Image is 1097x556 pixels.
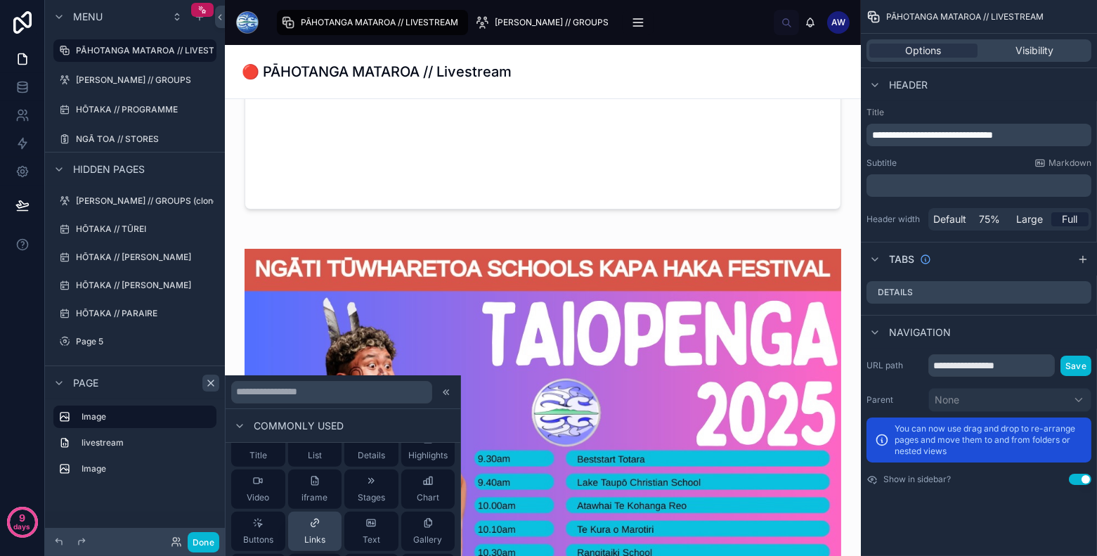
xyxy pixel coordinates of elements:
[471,10,618,35] a: [PERSON_NAME] // GROUPS
[344,470,398,509] button: Stages
[242,62,512,82] h1: 🔴 PĀHOTANGA MATAROA // Livestream
[1017,212,1044,226] span: Large
[73,162,145,176] span: Hidden pages
[878,287,913,298] label: Details
[53,69,216,91] a: [PERSON_NAME] // GROUPS
[895,423,1083,457] p: You can now use drag and drop to re-arrange pages and move them to and from folders or nested views
[866,174,1091,197] div: scrollable content
[1060,356,1091,376] button: Save
[866,360,923,371] label: URL path
[82,463,211,474] label: Image
[301,492,327,503] span: iframe
[417,492,439,503] span: Chart
[19,511,25,525] p: 9
[866,157,897,169] label: Subtitle
[1049,157,1091,169] span: Markdown
[53,98,216,121] a: HŌTAKA // PROGRAMME
[363,534,380,545] span: Text
[53,246,216,269] a: HŌTAKA // [PERSON_NAME]
[1063,212,1078,226] span: Full
[53,39,216,62] a: PĀHOTANGA MATAROA // LIVESTREAM
[82,437,211,448] label: livestream
[243,534,273,545] span: Buttons
[866,394,923,406] label: Parent
[288,470,342,509] button: iframe
[188,532,219,552] button: Done
[277,10,468,35] a: PĀHOTANGA MATAROA // LIVESTREAM
[831,17,845,28] span: AW
[883,474,951,485] label: Show in sidebar?
[1034,157,1091,169] a: Markdown
[928,388,1091,412] button: None
[73,10,103,24] span: Menu
[401,470,455,509] button: Chart
[358,450,385,461] span: Details
[53,218,216,240] a: HŌTAKA // TŪREI
[866,107,1091,118] label: Title
[308,450,322,461] span: List
[53,274,216,297] a: HŌTAKA // [PERSON_NAME]
[53,190,216,212] a: [PERSON_NAME] // GROUPS (clone)
[236,11,259,34] img: App logo
[53,128,216,150] a: NGĀ TOA // STORES
[231,427,285,467] button: Title
[254,418,344,432] span: Commonly used
[1015,44,1053,58] span: Visibility
[45,399,225,494] div: scrollable content
[73,376,98,390] span: Page
[76,75,214,86] label: [PERSON_NAME] // GROUPS
[76,104,214,115] label: HŌTAKA // PROGRAMME
[906,44,942,58] span: Options
[76,45,239,56] label: PĀHOTANGA MATAROA // LIVESTREAM
[76,336,214,347] label: Page 5
[14,517,31,536] p: days
[76,195,221,207] label: [PERSON_NAME] // GROUPS (clone)
[53,330,216,353] a: Page 5
[889,78,928,92] span: Header
[889,325,951,340] span: Navigation
[495,17,609,28] span: [PERSON_NAME] // GROUPS
[889,252,914,266] span: Tabs
[866,124,1091,146] div: scrollable content
[82,411,205,422] label: Image
[886,11,1044,22] span: PĀHOTANGA MATAROA // LIVESTREAM
[301,17,458,28] span: PĀHOTANGA MATAROA // LIVESTREAM
[401,512,455,551] button: Gallery
[249,450,267,461] span: Title
[344,427,398,467] button: Details
[53,302,216,325] a: HŌTAKA // PARAIRE
[935,393,959,407] span: None
[413,534,442,545] span: Gallery
[247,492,269,503] span: Video
[401,427,455,467] button: Highlights
[270,7,774,38] div: scrollable content
[76,308,214,319] label: HŌTAKA // PARAIRE
[76,134,214,145] label: NGĀ TOA // STORES
[866,214,923,225] label: Header width
[76,224,214,235] label: HŌTAKA // TŪREI
[358,492,385,503] span: Stages
[231,470,285,509] button: Video
[76,252,214,263] label: HŌTAKA // [PERSON_NAME]
[980,212,1001,226] span: 75%
[344,512,398,551] button: Text
[933,212,966,226] span: Default
[288,512,342,551] button: Links
[408,450,448,461] span: Highlights
[231,512,285,551] button: Buttons
[304,534,325,545] span: Links
[76,280,214,291] label: HŌTAKA // [PERSON_NAME]
[288,427,342,467] button: List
